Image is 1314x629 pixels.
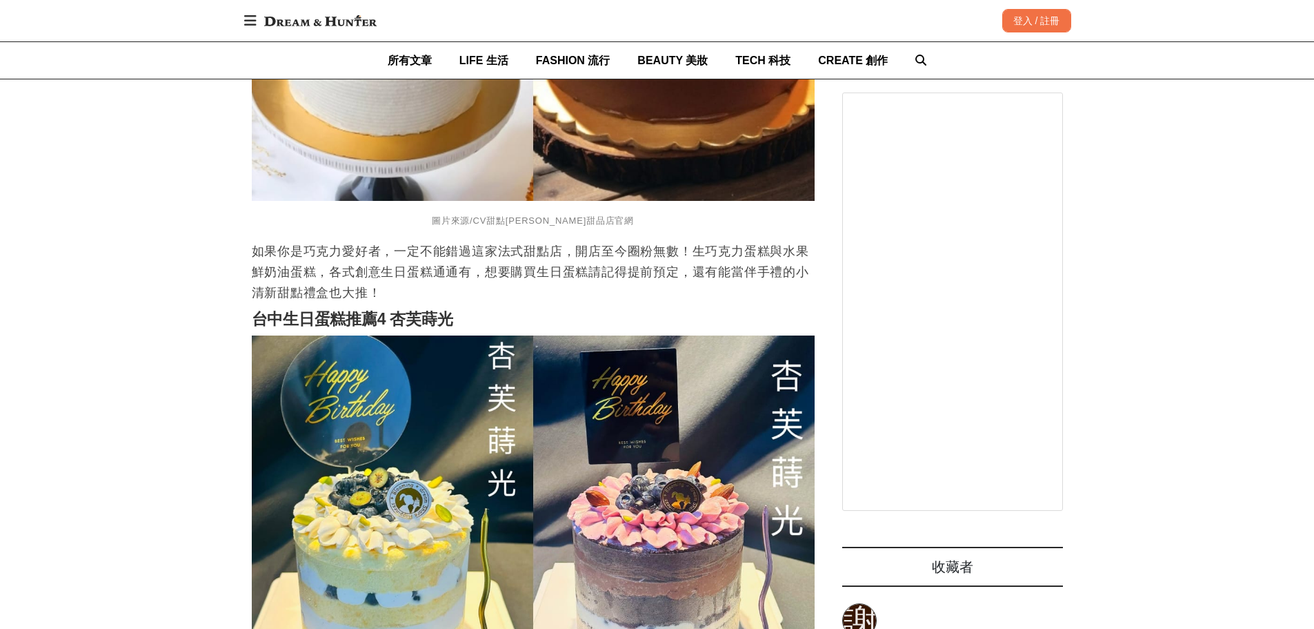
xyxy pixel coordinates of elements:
[536,42,610,79] a: FASHION 流行
[1002,9,1071,32] div: 登入 / 註冊
[735,55,790,66] span: TECH 科技
[932,559,973,574] span: 收藏者
[536,55,610,66] span: FASHION 流行
[252,241,815,303] p: 如果你是巧克力愛好者，一定不能錯過這家法式甜點店，開店至今圈粉無數！生巧克力蛋糕與水果鮮奶油蛋糕，各式創意生日蛋糕通通有，想要購買生日蛋糕請記得提前預定，還有能當伴手禮的小清新甜點禮盒也大推！
[252,310,453,328] strong: 台中生日蛋糕推薦4 杏芙蒔光
[388,55,432,66] span: 所有文章
[637,55,708,66] span: BEAUTY 美妝
[388,42,432,79] a: 所有文章
[432,215,634,226] span: 圖片來源/CV甜點[PERSON_NAME]甜品店官網
[735,42,790,79] a: TECH 科技
[637,42,708,79] a: BEAUTY 美妝
[459,42,508,79] a: LIFE 生活
[818,42,888,79] a: CREATE 創作
[459,55,508,66] span: LIFE 生活
[257,8,384,33] img: Dream & Hunter
[818,55,888,66] span: CREATE 創作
